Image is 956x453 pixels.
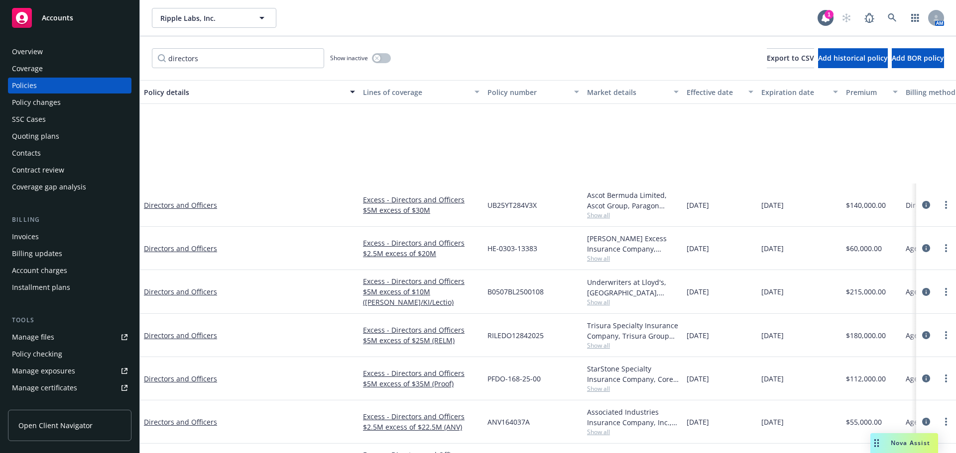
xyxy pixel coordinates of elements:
[846,330,886,341] span: $180,000.00
[363,368,479,389] a: Excess - Directors and Officers $5M excess of $35M (Proof)
[870,433,883,453] div: Drag to move
[12,145,41,161] div: Contacts
[12,78,37,93] div: Policies
[846,286,886,297] span: $215,000.00
[8,61,131,77] a: Coverage
[12,162,64,178] div: Contract review
[160,13,246,23] span: Ripple Labs, Inc.
[144,374,217,383] a: Directors and Officers
[846,200,886,210] span: $140,000.00
[8,229,131,245] a: Invoices
[12,346,62,362] div: Policy checking
[12,279,70,295] div: Installment plans
[687,286,709,297] span: [DATE]
[687,200,709,210] span: [DATE]
[12,128,59,144] div: Quoting plans
[144,331,217,340] a: Directors and Officers
[12,246,62,262] div: Billing updates
[687,87,742,97] div: Effective date
[687,243,709,254] span: [DATE]
[892,48,944,68] button: Add BOR policy
[363,325,479,346] a: Excess - Directors and Officers $5M excess of $25M (RELM)
[818,48,888,68] button: Add historical policy
[12,44,43,60] div: Overview
[8,145,131,161] a: Contacts
[587,254,679,263] span: Show all
[761,417,784,427] span: [DATE]
[8,94,131,110] a: Policy changes
[12,329,54,345] div: Manage files
[846,243,882,254] span: $60,000.00
[12,61,43,77] div: Coverage
[583,80,683,104] button: Market details
[8,246,131,262] a: Billing updates
[8,329,131,345] a: Manage files
[870,433,938,453] button: Nova Assist
[587,190,679,211] div: Ascot Bermuda Limited, Ascot Group, Paragon Insurance Holdings
[144,200,217,210] a: Directors and Officers
[587,298,679,306] span: Show all
[587,428,679,436] span: Show all
[940,286,952,298] a: more
[8,346,131,362] a: Policy checking
[18,420,93,431] span: Open Client Navigator
[363,238,479,259] a: Excess - Directors and Officers $2.5M excess of $20M
[846,373,886,384] span: $112,000.00
[152,8,276,28] button: Ripple Labs, Inc.
[487,286,544,297] span: B0507BL2500108
[687,330,709,341] span: [DATE]
[905,8,925,28] a: Switch app
[940,416,952,428] a: more
[587,233,679,254] div: [PERSON_NAME] Excess Insurance Company, [PERSON_NAME] Insurance Group, RT Specialty Insurance Ser...
[920,286,932,298] a: circleInformation
[587,87,668,97] div: Market details
[363,194,479,215] a: Excess - Directors and Officers $5M excess of $30M
[12,380,77,396] div: Manage certificates
[920,372,932,384] a: circleInformation
[818,53,888,63] span: Add historical policy
[8,263,131,278] a: Account charges
[587,277,679,298] div: Underwriters at Lloyd's, [GEOGRAPHIC_DATA], [PERSON_NAME] of [GEOGRAPHIC_DATA], Price Forbes & Pa...
[920,416,932,428] a: circleInformation
[846,417,882,427] span: $55,000.00
[8,162,131,178] a: Contract review
[487,87,568,97] div: Policy number
[882,8,902,28] a: Search
[487,373,541,384] span: PFDO-168-25-00
[687,417,709,427] span: [DATE]
[8,279,131,295] a: Installment plans
[359,80,483,104] button: Lines of coverage
[587,320,679,341] div: Trisura Specialty Insurance Company, Trisura Group Ltd., Price Forbes & Partners
[687,373,709,384] span: [DATE]
[12,397,62,413] div: Manage claims
[940,329,952,341] a: more
[8,78,131,93] a: Policies
[836,8,856,28] a: Start snowing
[859,8,879,28] a: Report a Bug
[761,330,784,341] span: [DATE]
[906,200,926,210] span: Direct
[683,80,757,104] button: Effective date
[940,372,952,384] a: more
[940,242,952,254] a: more
[144,87,344,97] div: Policy details
[761,200,784,210] span: [DATE]
[757,80,842,104] button: Expiration date
[12,363,75,379] div: Manage exposures
[842,80,902,104] button: Premium
[144,417,217,427] a: Directors and Officers
[920,329,932,341] a: circleInformation
[8,128,131,144] a: Quoting plans
[12,111,46,127] div: SSC Cases
[825,10,834,19] div: 1
[8,215,131,225] div: Billing
[761,286,784,297] span: [DATE]
[8,4,131,32] a: Accounts
[846,87,887,97] div: Premium
[8,44,131,60] a: Overview
[891,439,930,447] span: Nova Assist
[587,211,679,219] span: Show all
[587,384,679,393] span: Show all
[761,243,784,254] span: [DATE]
[12,94,61,110] div: Policy changes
